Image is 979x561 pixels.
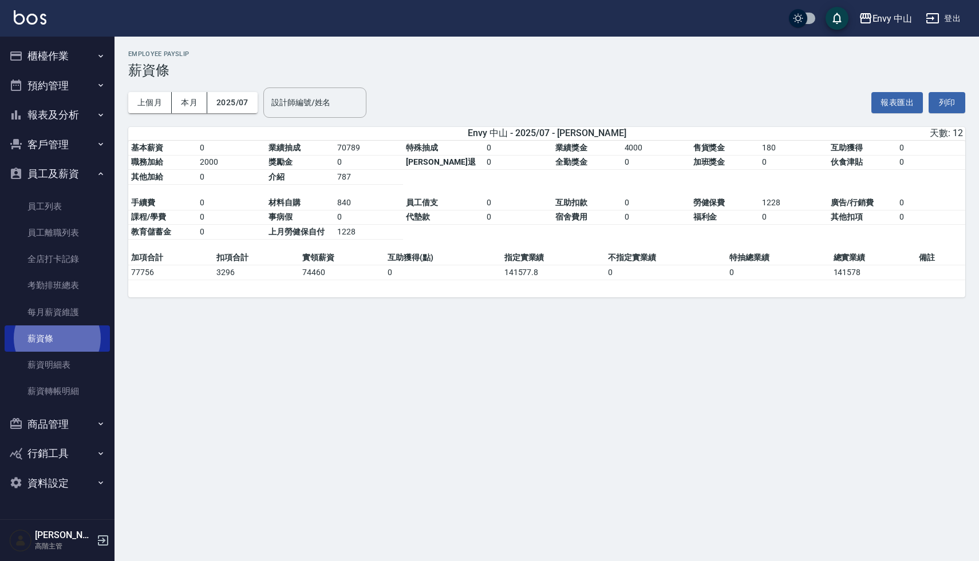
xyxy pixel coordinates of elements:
button: 本月 [172,92,207,113]
button: 列印 [929,92,965,113]
td: 1228 [334,225,403,240]
span: 加班獎金 [693,157,725,166]
span: 勞健保費 [693,198,725,207]
button: 報表及分析 [5,100,110,130]
a: 考勤排班總表 [5,272,110,299]
td: 2000 [197,155,266,170]
td: 0 [484,196,552,210]
td: 0 [897,141,965,156]
td: 840 [334,196,403,210]
td: 1228 [759,196,828,210]
td: 0 [385,265,502,280]
td: 0 [197,210,266,225]
span: 宿舍費用 [555,212,587,221]
td: 0 [197,141,266,156]
td: 0 [759,155,828,170]
td: 180 [759,141,828,156]
td: 0 [334,155,403,170]
a: 員工離職列表 [5,220,110,246]
td: 不指定實業績 [605,250,727,265]
td: 77756 [128,265,214,280]
a: 員工列表 [5,193,110,220]
td: 0 [197,196,266,210]
td: 0 [197,225,266,240]
a: 全店打卡記錄 [5,246,110,272]
button: save [826,7,848,30]
span: 業績抽成 [269,143,301,152]
button: 2025/07 [207,92,258,113]
td: 扣項合計 [214,250,299,265]
span: 售貨獎金 [693,143,725,152]
div: 天數: 12 [688,128,963,140]
td: 指定實業績 [502,250,605,265]
span: 教育儲蓄金 [131,227,171,236]
td: 0 [484,210,552,225]
td: 實領薪資 [299,250,385,265]
h5: [PERSON_NAME] [35,530,93,541]
td: 0 [759,210,828,225]
span: [PERSON_NAME]退 [406,157,475,166]
h2: Employee Payslip [128,50,965,58]
div: Envy 中山 [873,11,913,26]
span: 全勤獎金 [555,157,587,166]
span: 代墊款 [406,212,430,221]
td: 0 [727,265,830,280]
span: 課程/學費 [131,212,166,221]
button: 資料設定 [5,468,110,498]
td: 0 [484,155,552,170]
td: 787 [334,170,403,185]
span: 特殊抽成 [406,143,438,152]
td: 0 [897,196,965,210]
td: 0 [484,141,552,156]
button: 行銷工具 [5,439,110,468]
img: Person [9,529,32,552]
span: 獎勵金 [269,157,293,166]
a: 薪資條 [5,325,110,352]
span: 手續費 [131,198,155,207]
a: 每月薪資維護 [5,299,110,325]
td: 141577.8 [502,265,605,280]
td: 0 [622,210,690,225]
span: 基本薪資 [131,143,163,152]
span: 伙食津貼 [831,157,863,166]
button: 上個月 [128,92,172,113]
a: 薪資轉帳明細 [5,378,110,404]
h3: 薪資條 [128,62,965,78]
td: 74460 [299,265,385,280]
td: 加項合計 [128,250,214,265]
span: 業績獎金 [555,143,587,152]
span: 互助獲得 [831,143,863,152]
span: Envy 中山 - 2025/07 - [PERSON_NAME] [468,128,626,140]
button: 報表匯出 [871,92,923,113]
td: 3296 [214,265,299,280]
button: Envy 中山 [854,7,917,30]
span: 介紹 [269,172,285,181]
img: Logo [14,10,46,25]
span: 材料自購 [269,198,301,207]
td: 0 [897,155,965,170]
span: 事病假 [269,212,293,221]
td: 141578 [831,265,916,280]
td: 0 [622,155,690,170]
span: 福利金 [693,212,717,221]
span: 互助扣款 [555,198,587,207]
td: 0 [897,210,965,225]
button: 客戶管理 [5,130,110,160]
span: 上月勞健保自付 [269,227,325,236]
button: 員工及薪資 [5,159,110,189]
p: 高階主管 [35,541,93,551]
span: 其他扣項 [831,212,863,221]
span: 廣告/行銷費 [831,198,874,207]
td: 70789 [334,141,403,156]
button: 櫃檯作業 [5,41,110,71]
td: 0 [622,196,690,210]
td: 0 [334,210,403,225]
button: 商品管理 [5,409,110,439]
span: 其他加給 [131,172,163,181]
button: 登出 [921,8,965,29]
td: 總實業績 [831,250,916,265]
span: 職務加給 [131,157,163,166]
td: 備註 [916,250,965,265]
td: 特抽總業績 [727,250,830,265]
td: 4000 [622,141,690,156]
